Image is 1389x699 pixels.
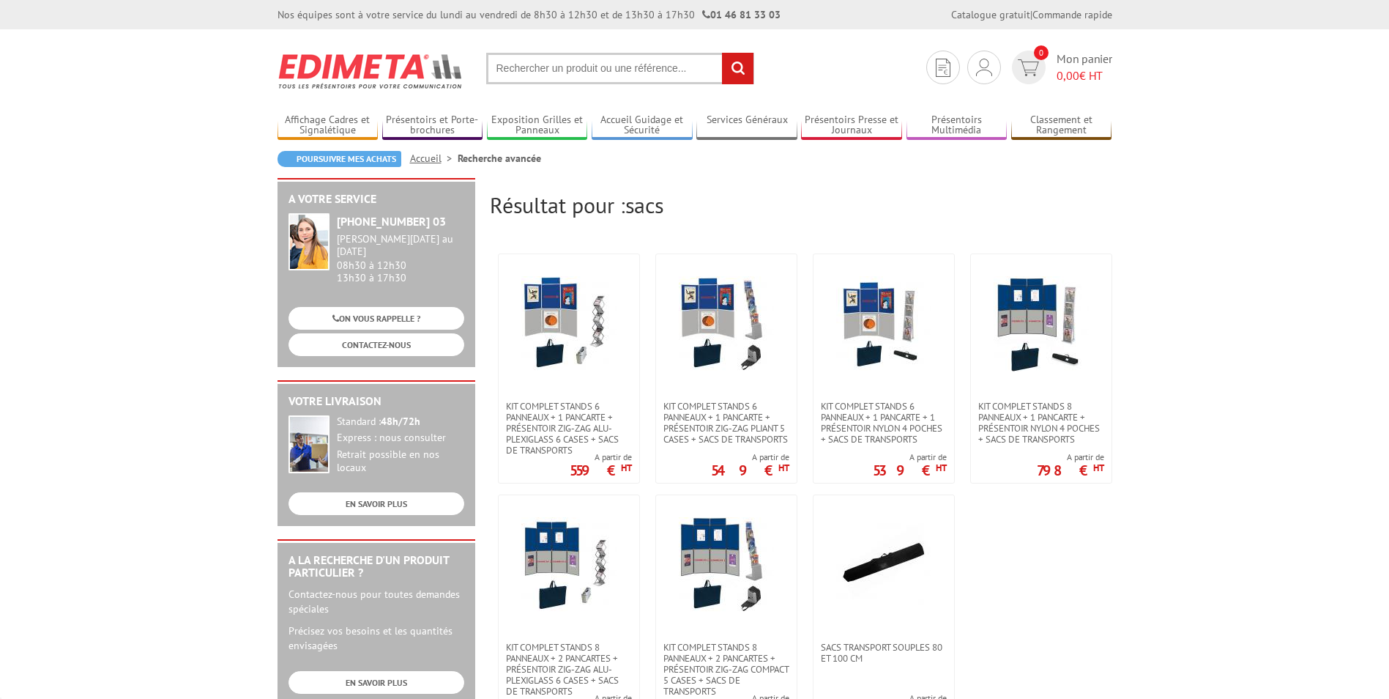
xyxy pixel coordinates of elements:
span: A partir de [873,451,947,463]
div: Express : nous consulter [337,432,464,445]
span: A partir de [711,451,789,463]
div: 08h30 à 12h30 13h30 à 17h30 [337,233,464,284]
span: 0 [1034,45,1049,60]
a: Sacs Transport souples 80 et 100 cm [813,642,954,664]
img: Kit complet stands 6 panneaux + 1 pancarte + 1 présentoir nylon 4 poches + sacs de transports [836,276,931,371]
p: 549 € [711,466,789,475]
strong: [PHONE_NUMBER] 03 [337,214,446,229]
div: Standard : [337,415,464,429]
span: € HT [1057,67,1112,84]
a: Classement et Rangement [1011,114,1112,138]
a: Kit complet stands 6 panneaux + 1 pancarte + présentoir zig-zag pliant 5 cases + sacs de transports [656,401,797,445]
a: devis rapide 0 Mon panier 0,00€ HT [1008,51,1112,84]
p: Contactez-nous pour toutes demandes spéciales [288,587,464,616]
h2: Votre livraison [288,395,464,408]
span: Kit complet stands 6 panneaux + 1 pancarte + présentoir zig-zag pliant 5 cases + sacs de transports [663,401,789,445]
img: widget-livraison.jpg [288,415,329,473]
h2: A votre service [288,193,464,206]
img: Kit complet stands 8 panneaux + 2 pancartes + présentoir zig-zag alu-plexiglass 6 cases + sacs de... [521,517,617,613]
span: Kit complet stands 8 panneaux + 2 pancartes + présentoir zig-zag compact 5 cases + sacs de transp... [663,642,789,697]
p: 539 € [873,466,947,475]
a: Exposition Grilles et Panneaux [487,114,588,138]
a: EN SAVOIR PLUS [288,492,464,515]
sup: HT [778,462,789,474]
img: devis rapide [936,59,950,77]
a: Kit complet stands 8 panneaux + 1 pancarte + présentoir nylon 4 poches + sacs de transports [971,401,1111,445]
a: Présentoirs et Porte-brochures [382,114,483,138]
span: Sacs Transport souples 80 et 100 cm [821,642,947,664]
img: devis rapide [976,59,992,76]
span: Kit complet stands 8 panneaux + 1 pancarte + présentoir nylon 4 poches + sacs de transports [978,401,1104,445]
div: Nos équipes sont à votre service du lundi au vendredi de 8h30 à 12h30 et de 13h30 à 17h30 [278,7,781,22]
sup: HT [1093,462,1104,474]
span: Kit complet stands 6 panneaux + 1 pancarte + présentoir zig-zag alu-plexiglass 6 cases + sacs de ... [506,401,632,456]
div: | [951,7,1112,22]
div: Retrait possible en nos locaux [337,448,464,475]
p: 559 € [570,466,632,475]
a: Accueil [410,152,458,165]
a: Kit complet stands 8 panneaux + 2 pancartes + présentoir zig-zag compact 5 cases + sacs de transp... [656,642,797,697]
span: sacs [625,191,663,219]
h2: A la recherche d'un produit particulier ? [288,554,464,580]
a: Présentoirs Presse et Journaux [801,114,902,138]
a: Accueil Guidage et Sécurité [592,114,693,138]
img: Kit complet stands 8 panneaux + 2 pancartes + présentoir zig-zag compact 5 cases + sacs de transp... [679,517,774,613]
a: Kit complet stands 8 panneaux + 2 pancartes + présentoir zig-zag alu-plexiglass 6 cases + sacs de... [499,642,639,697]
span: Kit complet stands 6 panneaux + 1 pancarte + 1 présentoir nylon 4 poches + sacs de transports [821,401,947,445]
span: A partir de [570,451,632,463]
p: Précisez vos besoins et les quantités envisagées [288,624,464,653]
a: Poursuivre mes achats [278,151,401,167]
h2: Résultat pour : [490,193,1112,217]
p: 798 € [1037,466,1104,475]
a: Présentoirs Multimédia [906,114,1008,138]
img: Edimeta [278,44,464,98]
li: Recherche avancée [458,151,541,166]
strong: 01 46 81 33 03 [702,8,781,21]
img: widget-service.jpg [288,213,329,270]
img: Kit complet stands 6 panneaux + 1 pancarte + présentoir zig-zag pliant 5 cases + sacs de transports [679,276,774,371]
a: EN SAVOIR PLUS [288,671,464,694]
sup: HT [936,462,947,474]
img: Kit complet stands 6 panneaux + 1 pancarte + présentoir zig-zag alu-plexiglass 6 cases + sacs de ... [521,276,617,371]
span: Kit complet stands 8 panneaux + 2 pancartes + présentoir zig-zag alu-plexiglass 6 cases + sacs de... [506,642,632,697]
img: devis rapide [1018,59,1039,76]
input: rechercher [722,53,753,84]
span: A partir de [1037,451,1104,463]
a: Kit complet stands 6 panneaux + 1 pancarte + 1 présentoir nylon 4 poches + sacs de transports [813,401,954,445]
a: Kit complet stands 6 panneaux + 1 pancarte + présentoir zig-zag alu-plexiglass 6 cases + sacs de ... [499,401,639,456]
a: CONTACTEZ-NOUS [288,333,464,356]
div: [PERSON_NAME][DATE] au [DATE] [337,233,464,258]
input: Rechercher un produit ou une référence... [486,53,754,84]
a: Affichage Cadres et Signalétique [278,114,379,138]
span: 0,00 [1057,68,1079,83]
img: Kit complet stands 8 panneaux + 1 pancarte + présentoir nylon 4 poches + sacs de transports [994,276,1089,371]
a: Commande rapide [1032,8,1112,21]
img: Sacs Transport souples 80 et 100 cm [836,517,931,613]
sup: HT [621,462,632,474]
a: ON VOUS RAPPELLE ? [288,307,464,330]
strong: 48h/72h [381,415,420,428]
a: Catalogue gratuit [951,8,1030,21]
span: Mon panier [1057,51,1112,84]
a: Services Généraux [696,114,797,138]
